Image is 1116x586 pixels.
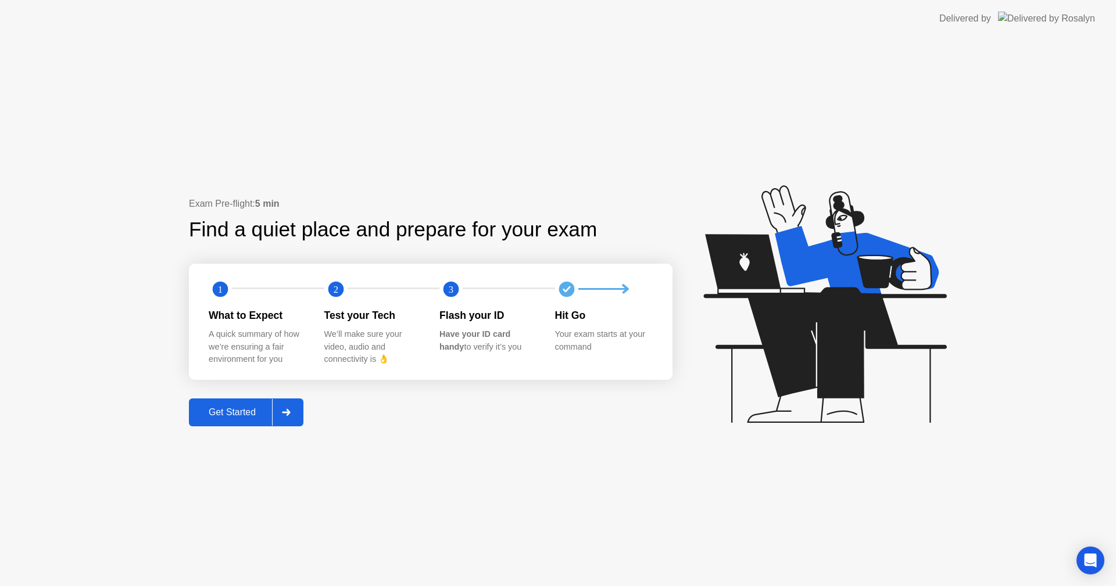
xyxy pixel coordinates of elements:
b: 5 min [255,199,280,208]
text: 3 [449,283,453,294]
div: Test your Tech [324,308,421,323]
div: Your exam starts at your command [555,328,652,353]
div: Open Intercom Messenger [1076,547,1104,574]
div: to verify it’s you [439,328,536,353]
text: 1 [218,283,223,294]
button: Get Started [189,398,303,426]
b: Have your ID card handy [439,329,510,351]
div: Find a quiet place and prepare for your exam [189,214,599,245]
div: Delivered by [939,12,991,26]
div: We’ll make sure your video, audio and connectivity is 👌 [324,328,421,366]
div: Get Started [192,407,272,418]
div: Flash your ID [439,308,536,323]
text: 2 [333,283,338,294]
img: Delivered by Rosalyn [998,12,1095,25]
div: What to Expect [209,308,306,323]
div: A quick summary of how we’re ensuring a fair environment for you [209,328,306,366]
div: Exam Pre-flight: [189,197,673,211]
div: Hit Go [555,308,652,323]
